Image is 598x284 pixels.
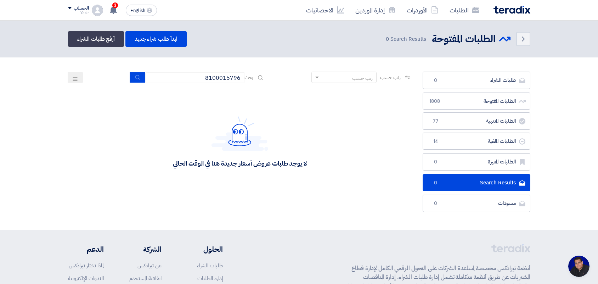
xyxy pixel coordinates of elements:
[68,274,104,282] a: الندوات الإلكترونية
[423,133,530,150] a: الطلبات الملغية14
[431,138,440,145] span: 14
[386,35,389,43] span: 0
[444,2,485,18] a: الطلبات
[92,5,103,16] img: profile_test.png
[431,200,440,207] span: 0
[126,5,157,16] button: English
[125,244,162,255] li: الشركة
[431,158,440,166] span: 0
[423,195,530,212] a: مسودات0
[145,72,244,83] input: ابحث بعنوان أو رقم الطلب
[423,72,530,89] a: طلبات الشراء0
[423,153,530,171] a: الطلبات المميزة0
[568,256,589,277] div: Open chat
[493,6,530,14] img: Teradix logo
[300,2,350,18] a: الاحصائيات
[197,262,223,269] a: طلبات الشراء
[69,262,104,269] a: لماذا تختار تيرادكس
[431,179,440,186] span: 0
[423,174,530,191] a: Search Results0
[352,74,373,82] div: رتب حسب
[350,2,401,18] a: إدارة الموردين
[68,244,104,255] li: الدعم
[431,98,440,105] span: 1808
[137,262,162,269] a: عن تيرادكس
[68,11,89,15] div: Yasir
[183,244,223,255] li: الحلول
[423,93,530,110] a: الطلبات المفتوحة1808
[173,159,306,167] div: لا يوجد طلبات عروض أسعار جديدة هنا في الوقت الحالي
[432,32,496,46] h2: الطلبات المفتوحة
[380,74,400,81] span: رتب حسب
[401,2,444,18] a: الأوردرات
[130,8,145,13] span: English
[386,35,426,43] span: Search Results
[423,112,530,130] a: الطلبات المنتهية77
[431,77,440,84] span: 0
[68,31,124,47] a: أرفع طلبات الشراء
[112,2,118,8] span: 3
[244,74,254,81] span: بحث
[431,118,440,125] span: 77
[74,5,89,11] div: الحساب
[129,274,162,282] a: اتفاقية المستخدم
[197,274,223,282] a: إدارة الطلبات
[125,31,187,47] a: ابدأ طلب شراء جديد
[211,116,268,151] img: Hello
